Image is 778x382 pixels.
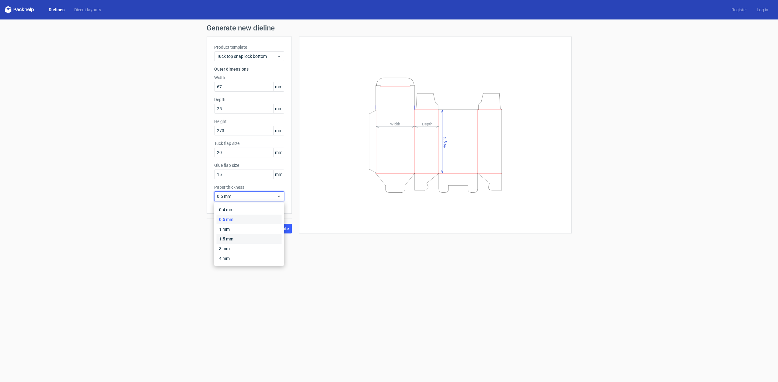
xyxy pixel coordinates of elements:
[207,24,572,32] h1: Generate new dieline
[273,82,284,91] span: mm
[214,96,284,103] label: Depth
[273,170,284,179] span: mm
[752,7,773,13] a: Log in
[217,244,282,254] div: 3 mm
[214,162,284,168] label: Glue flap size
[273,126,284,135] span: mm
[69,7,106,13] a: Diecut layouts
[217,193,277,199] span: 0.5 mm
[727,7,752,13] a: Register
[217,53,277,59] span: Tuck top snap lock bottom
[214,75,284,81] label: Width
[217,224,282,234] div: 1 mm
[422,121,432,126] tspan: Depth
[214,44,284,50] label: Product template
[217,254,282,263] div: 4 mm
[44,7,69,13] a: Dielines
[214,66,284,72] h3: Outer dimensions
[442,137,447,148] tspan: Height
[214,140,284,146] label: Tuck flap size
[217,205,282,215] div: 0.4 mm
[390,121,400,126] tspan: Width
[217,215,282,224] div: 0.5 mm
[214,118,284,124] label: Height
[273,104,284,113] span: mm
[217,234,282,244] div: 1.5 mm
[273,148,284,157] span: mm
[214,184,284,190] label: Paper thickness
